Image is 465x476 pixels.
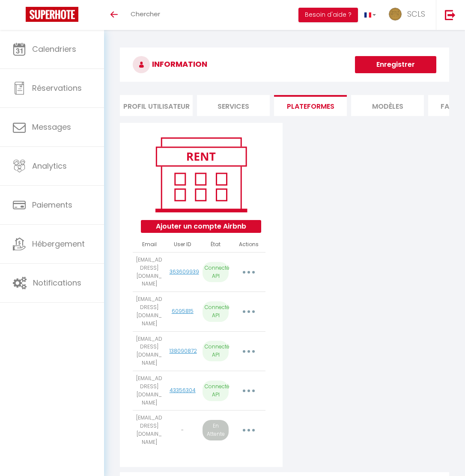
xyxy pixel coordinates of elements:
[203,301,229,322] p: Connecté API
[32,161,67,171] span: Analytics
[133,371,166,410] td: [EMAIL_ADDRESS][DOMAIN_NAME]
[26,7,78,22] img: Super Booking
[298,8,358,22] button: Besoin d'aide ?
[32,199,72,210] span: Paiements
[445,9,456,20] img: logout
[32,122,71,132] span: Messages
[133,331,166,371] td: [EMAIL_ADDRESS][DOMAIN_NAME]
[133,252,166,292] td: [EMAIL_ADDRESS][DOMAIN_NAME]
[120,95,193,116] li: Profil Utilisateur
[170,268,199,275] a: 363609939
[170,387,196,394] a: 43356304
[232,237,265,252] th: Actions
[32,44,76,54] span: Calendriers
[146,134,256,216] img: rent.png
[170,347,197,354] a: 138090872
[120,48,449,82] h3: INFORMATION
[141,220,261,233] button: Ajouter un compte Airbnb
[133,411,166,450] td: [EMAIL_ADDRESS][DOMAIN_NAME]
[199,237,232,252] th: État
[203,420,229,440] p: En Attente
[33,277,81,288] span: Notifications
[32,238,85,249] span: Hébergement
[203,381,229,401] p: Connecté API
[407,9,425,19] span: SCLS
[389,8,402,21] img: ...
[203,341,229,361] p: Connecté API
[131,9,160,18] span: Chercher
[351,95,424,116] li: MODÈLES
[429,437,459,470] iframe: Chat
[166,237,199,252] th: User ID
[133,292,166,331] td: [EMAIL_ADDRESS][DOMAIN_NAME]
[170,426,196,434] div: -
[355,56,436,73] button: Enregistrer
[32,83,82,93] span: Réservations
[133,237,166,252] th: Email
[203,262,229,283] p: Connecté API
[274,95,347,116] li: Plateformes
[172,307,194,315] a: 6095815
[197,95,270,116] li: Services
